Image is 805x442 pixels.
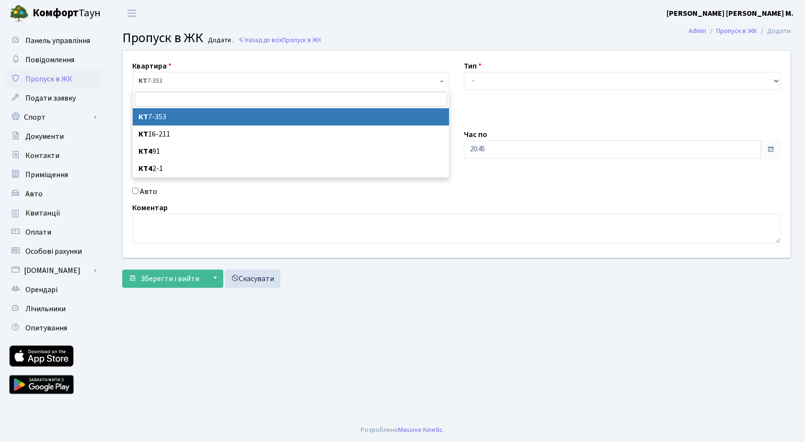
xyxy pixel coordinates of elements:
label: Коментар [132,202,168,214]
li: 2-1 [133,160,449,177]
b: КТ4 [138,163,152,174]
span: Подати заявку [25,93,76,103]
span: Квитанції [25,208,60,218]
a: Спорт [5,108,101,127]
b: КТ [138,76,147,86]
span: Панель управління [25,35,90,46]
a: Документи [5,127,101,146]
span: Зберегти і вийти [140,273,199,284]
span: Документи [25,131,64,142]
span: <b>КТ</b>&nbsp;&nbsp;&nbsp;&nbsp;7-353 [132,72,449,90]
a: Скасувати [225,270,280,288]
a: Massive Kinetic [398,425,443,435]
nav: breadcrumb [674,21,805,41]
a: Контакти [5,146,101,165]
span: Лічильники [25,304,66,314]
button: Зберегти і вийти [122,270,206,288]
a: Пропуск в ЖК [716,26,757,36]
span: Опитування [25,323,67,333]
li: Додати [757,26,791,36]
small: Додати . [206,36,234,45]
label: Квартира [132,60,172,72]
span: Авто [25,189,43,199]
label: Час по [464,129,487,140]
b: КТ [138,112,148,122]
label: Тип [464,60,482,72]
span: Оплати [25,227,51,238]
a: Авто [5,184,101,204]
a: Пропуск в ЖК [5,69,101,89]
li: 7-353 [133,108,449,125]
span: <b>КТ</b>&nbsp;&nbsp;&nbsp;&nbsp;7-353 [138,76,437,86]
li: 16-211 [133,125,449,143]
span: Орендарі [25,284,57,295]
a: Особові рахунки [5,242,101,261]
b: КТ [138,129,148,139]
a: Оплати [5,223,101,242]
img: logo.png [10,4,29,23]
a: Лічильники [5,299,101,318]
span: Приміщення [25,170,68,180]
a: Admin [689,26,706,36]
a: [PERSON_NAME] [PERSON_NAME] М. [667,8,793,19]
span: Пропуск в ЖК [122,28,203,47]
a: Панель управління [5,31,101,50]
span: Таун [33,5,101,22]
div: Розроблено . [361,425,444,435]
a: Орендарі [5,280,101,299]
button: Переключити навігацію [120,5,144,21]
a: Квитанції [5,204,101,223]
a: Назад до всіхПропуск в ЖК [238,35,322,45]
a: [DOMAIN_NAME] [5,261,101,280]
a: Подати заявку [5,89,101,108]
span: Контакти [25,150,59,161]
span: Повідомлення [25,55,74,65]
span: Особові рахунки [25,246,82,257]
b: КТ4 [138,146,152,157]
a: Приміщення [5,165,101,184]
label: Авто [140,186,157,197]
b: Комфорт [33,5,79,21]
span: Пропуск в ЖК [282,35,322,45]
span: Пропуск в ЖК [25,74,72,84]
a: Опитування [5,318,101,338]
li: 91 [133,143,449,160]
a: Повідомлення [5,50,101,69]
